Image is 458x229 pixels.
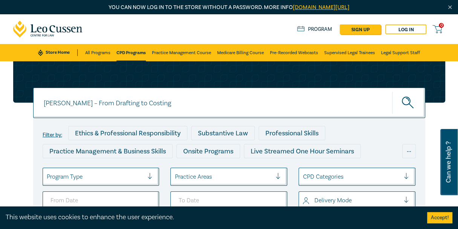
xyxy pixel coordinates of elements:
[447,4,453,11] img: Close
[33,88,425,118] input: Search for a program title, program description or presenter name
[244,144,361,158] div: Live Streamed One Hour Seminars
[270,44,318,61] a: Pre-Recorded Webcasts
[43,144,173,158] div: Practice Management & Business Skills
[385,24,426,34] a: Log in
[303,173,304,181] input: select
[43,191,159,209] input: From Date
[170,191,287,209] input: To Date
[152,44,211,61] a: Practice Management Course
[188,162,308,176] div: Live Streamed Practical Workshops
[303,196,304,205] input: select
[340,24,381,34] a: sign up
[116,44,146,61] a: CPD Programs
[175,173,176,181] input: select
[381,44,420,61] a: Legal Support Staff
[445,133,452,191] span: Can we help ?
[43,162,185,176] div: Live Streamed Conferences and Intensives
[43,132,62,138] label: Filter by:
[427,212,452,223] button: Accept cookies
[324,44,375,61] a: Supervised Legal Trainees
[13,3,445,12] p: You can now log in to the store without a password. More info
[259,126,325,140] div: Professional Skills
[439,23,444,28] span: 0
[176,144,240,158] div: Onsite Programs
[38,49,78,56] a: Store Home
[293,4,349,11] a: [DOMAIN_NAME][URL]
[297,26,332,33] a: Program
[191,126,255,140] div: Substantive Law
[68,126,187,140] div: Ethics & Professional Responsibility
[217,44,264,61] a: Medicare Billing Course
[402,144,416,158] div: ...
[6,212,416,222] div: This website uses cookies to enhance the user experience.
[85,44,110,61] a: All Programs
[47,173,48,181] input: select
